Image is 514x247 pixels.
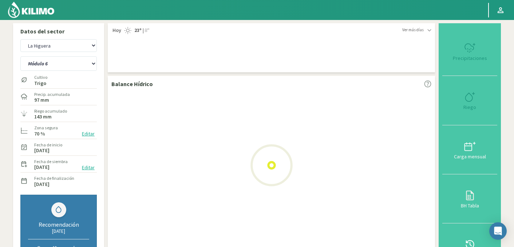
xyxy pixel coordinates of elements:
[34,98,49,102] label: 97 mm
[402,27,424,33] span: Ver más días
[444,56,495,61] div: Precipitaciones
[34,131,45,136] label: 70 %
[489,222,507,240] div: Open Intercom Messenger
[34,158,68,165] label: Fecha de siembra
[34,114,52,119] label: 143 mm
[7,1,55,19] img: Kilimo
[134,27,142,33] strong: 23º
[34,125,58,131] label: Zona segura
[34,165,50,170] label: [DATE]
[34,142,62,148] label: Fecha de inicio
[34,81,47,86] label: Trigo
[34,91,70,98] label: Precip. acumulada
[444,105,495,110] div: Riego
[34,108,67,114] label: Riego acumulado
[20,27,97,36] p: Datos del sector
[111,80,153,88] p: Balance Hídrico
[34,182,50,187] label: [DATE]
[80,130,97,138] button: Editar
[143,27,144,34] span: |
[34,175,74,182] label: Fecha de finalización
[235,129,308,202] img: Loading...
[34,148,50,153] label: [DATE]
[111,27,121,34] span: Hoy
[442,174,497,223] button: BH Tabla
[442,76,497,125] button: Riego
[442,27,497,76] button: Precipitaciones
[28,221,89,228] div: Recomendación
[34,74,47,81] label: Cultivo
[80,163,97,172] button: Editar
[444,154,495,159] div: Carga mensual
[444,203,495,208] div: BH Tabla
[28,228,89,234] div: [DATE]
[144,27,149,34] span: 8º
[442,125,497,174] button: Carga mensual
